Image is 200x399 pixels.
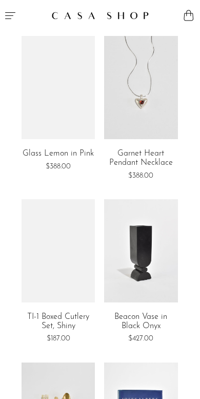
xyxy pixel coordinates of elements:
span: $427.00 [128,335,153,343]
span: $388.00 [46,163,71,170]
a: Garnet Heart Pendant Necklace [104,149,178,167]
a: Glass Lemon in Pink [23,149,94,159]
span: $388.00 [128,172,153,180]
span: $187.00 [47,335,70,343]
a: TI-1 Boxed Cutlery Set, Shiny [22,313,95,331]
a: Beacon Vase in Black Onyx [104,313,178,331]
